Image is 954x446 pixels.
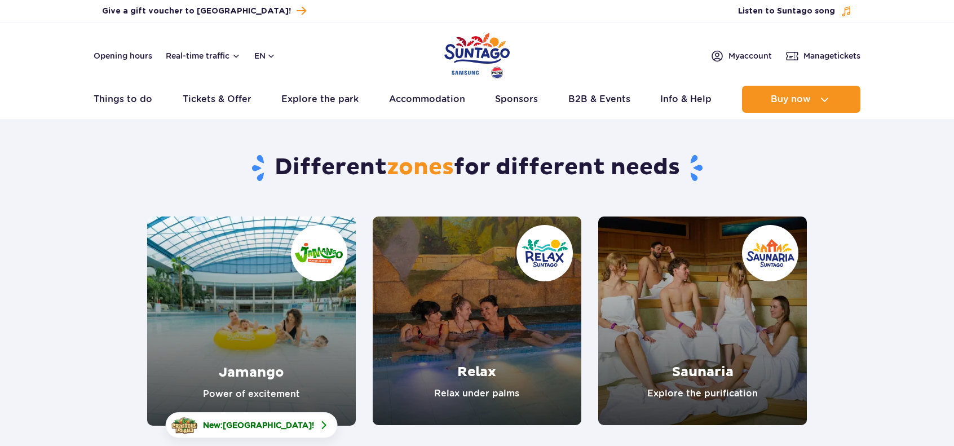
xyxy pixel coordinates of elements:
[166,51,241,60] button: Real-time traffic
[710,49,772,63] a: Myaccount
[742,86,860,113] button: Buy now
[444,28,510,80] a: Park of Poland
[223,421,312,430] span: [GEOGRAPHIC_DATA]
[94,86,152,113] a: Things to do
[102,3,306,19] a: Give a gift voucher to [GEOGRAPHIC_DATA]!
[568,86,630,113] a: B2B & Events
[373,217,581,425] a: Relax
[785,49,860,63] a: Managetickets
[771,94,811,104] span: Buy now
[102,6,291,17] span: Give a gift voucher to [GEOGRAPHIC_DATA]!
[147,153,807,183] h1: Different for different needs
[281,86,359,113] a: Explore the park
[387,153,454,182] span: zones
[165,412,337,438] a: New:[GEOGRAPHIC_DATA]!
[598,217,807,425] a: Saunaria
[660,86,712,113] a: Info & Help
[728,50,772,61] span: My account
[803,50,860,61] span: Manage tickets
[389,86,465,113] a: Accommodation
[254,50,276,61] button: en
[183,86,251,113] a: Tickets & Offer
[147,217,356,426] a: Jamango
[495,86,538,113] a: Sponsors
[738,6,852,17] button: Listen to Suntago song
[738,6,835,17] span: Listen to Suntago song
[94,50,152,61] a: Opening hours
[203,419,314,431] span: New: !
